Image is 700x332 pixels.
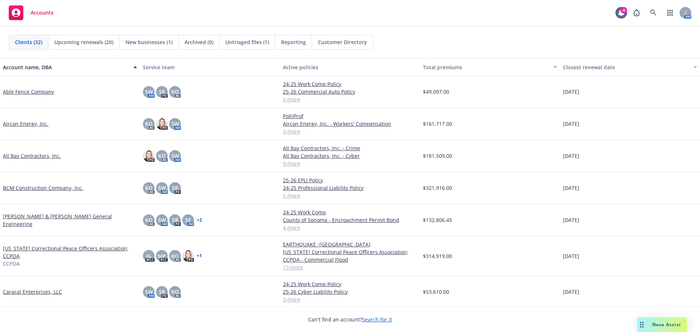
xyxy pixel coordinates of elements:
[172,216,178,224] span: SR
[283,216,417,224] a: County of Sonoma - Encroachment Permit Bond
[308,316,392,323] span: Can't find an account?
[423,88,449,95] span: $49,097.00
[6,3,57,23] a: Accounts
[125,38,172,46] span: New businesses (1)
[663,5,677,20] a: Switch app
[182,250,194,262] img: photo
[423,252,452,260] span: $314,919.00
[145,288,153,296] span: SW
[171,288,179,296] span: KO
[629,5,644,20] a: Report a Bug
[225,38,269,46] span: Untriaged files (1)
[283,88,417,95] a: 25-26 Commercial Auto Policy
[283,152,417,160] a: All Bay Contractors, Inc. - Cyber
[197,254,202,258] a: + 1
[283,120,417,128] a: Aircon Energy, Inc. - Workers' Compensation
[145,184,152,192] span: KO
[318,38,367,46] span: Customer Directory
[140,58,280,76] button: Service team
[158,252,166,260] span: MP
[158,184,166,192] span: SW
[159,288,165,296] span: SR
[145,120,152,128] span: KO
[3,120,48,128] a: Aircon Energy, Inc.
[283,63,417,71] div: Active policies
[563,152,579,160] span: [DATE]
[283,288,417,296] a: 25-26 Cyber Liability Policy
[652,321,681,328] span: Nova Assist
[637,317,646,332] div: Drag to move
[563,88,579,95] span: [DATE]
[563,120,579,128] span: [DATE]
[3,63,129,71] div: Account name, DBA
[283,144,417,152] a: All Bay Contractors, Inc. - Crime
[563,288,579,296] span: [DATE]
[563,184,579,192] span: [DATE]
[3,288,62,296] a: Caracal Enterprises, LLC
[283,224,417,231] a: 4 more
[420,58,560,76] button: Total premiums
[283,241,417,248] a: EARTHQUAKE -[GEOGRAPHIC_DATA]
[3,212,137,228] a: [PERSON_NAME] & [PERSON_NAME] General Engineering
[184,38,213,46] span: Archived (0)
[172,184,178,192] span: SR
[283,95,417,103] a: 2 more
[563,252,579,260] span: [DATE]
[158,152,166,160] span: KO
[423,216,452,224] span: $132,806.45
[143,150,155,162] img: photo
[158,216,166,224] span: SW
[563,216,579,224] span: [DATE]
[171,88,179,95] span: KO
[3,88,54,95] a: Able Fence Company
[423,288,449,296] span: $53,610.00
[423,152,452,160] span: $181,509.00
[362,316,392,323] a: Search for it
[3,184,83,192] a: BCM Construction Company, Inc.
[3,152,61,160] a: All Bay Contractors, Inc.
[423,63,549,71] div: Total premiums
[31,10,54,16] span: Accounts
[281,38,306,46] span: Reporting
[563,63,689,71] div: Closest renewal date
[283,248,417,263] a: [US_STATE] Correctional Peace Officers Association; CCPOA - Commercial Flood
[283,80,417,88] a: 24-25 Work Comp Policy
[423,184,452,192] span: $321,916.00
[560,58,700,76] button: Closest renewal date
[3,260,20,267] span: CCPOA
[145,216,152,224] span: KO
[283,176,417,184] a: 25-26 EPLI Policy
[171,152,179,160] span: SW
[159,88,165,95] span: SR
[283,263,417,271] a: 13 more
[283,280,417,288] a: 24-25 Work Comp Policy
[283,184,417,192] a: 24-25 Professional Liability Policy
[54,38,113,46] span: Upcoming renewals (20)
[637,317,687,332] button: Nova Assist
[145,88,153,95] span: SW
[185,216,191,224] span: SE
[423,120,452,128] span: $161,717.00
[283,160,417,167] a: 9 more
[15,38,42,46] span: Clients (32)
[280,58,420,76] button: Active policies
[171,120,179,128] span: SW
[283,296,417,303] a: 3 more
[646,5,661,20] a: Search
[283,208,417,216] a: 24-25 Work Comp
[283,192,417,199] a: 5 more
[3,245,137,260] a: [US_STATE] Correctional Peace Officers Association; CCPOA
[197,218,202,222] a: + 2
[171,252,179,260] span: KO
[283,128,417,135] a: 3 more
[156,118,168,130] img: photo
[143,63,277,71] div: Service team
[283,112,417,120] a: Poll/Prof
